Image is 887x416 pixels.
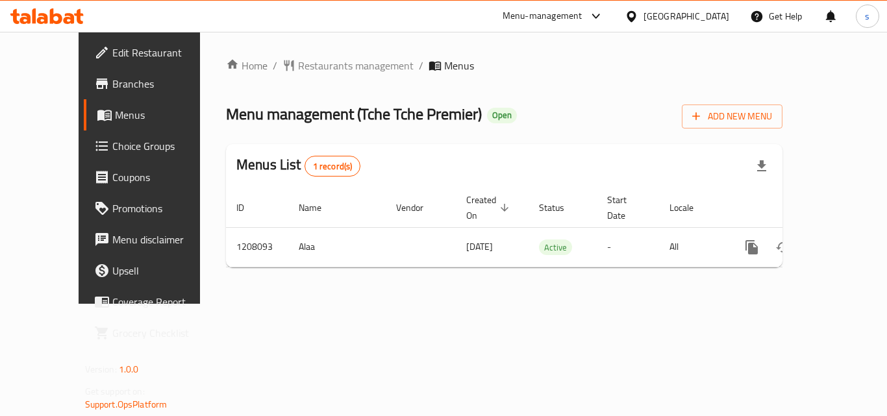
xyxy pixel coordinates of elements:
a: Choice Groups [84,130,227,162]
button: Change Status [768,232,799,263]
span: Locale [669,200,710,215]
button: Add New Menu [682,104,782,128]
span: Status [539,200,581,215]
span: Coverage Report [112,294,216,310]
span: s [865,9,869,23]
span: Menu disclaimer [112,232,216,247]
a: Edit Restaurant [84,37,227,68]
td: All [659,227,726,267]
span: Add New Menu [692,108,772,125]
button: more [736,232,768,263]
div: Export file [746,151,777,182]
span: Active [539,240,572,255]
span: Grocery Checklist [112,325,216,341]
li: / [273,58,277,73]
span: 1.0.0 [119,361,139,378]
nav: breadcrumb [226,58,782,73]
span: [DATE] [466,238,493,255]
a: Home [226,58,268,73]
a: Branches [84,68,227,99]
a: Menu disclaimer [84,224,227,255]
span: ID [236,200,261,215]
td: 1208093 [226,227,288,267]
td: Alaa [288,227,386,267]
a: Coupons [84,162,227,193]
span: 1 record(s) [305,160,360,173]
span: Choice Groups [112,138,216,154]
a: Support.OpsPlatform [85,396,168,413]
span: Open [487,110,517,121]
span: Edit Restaurant [112,45,216,60]
div: [GEOGRAPHIC_DATA] [643,9,729,23]
span: Menus [115,107,216,123]
span: Menu management ( Tche Tche Premier ) [226,99,482,128]
a: Upsell [84,255,227,286]
div: Open [487,108,517,123]
li: / [419,58,423,73]
table: enhanced table [226,188,871,267]
div: Menu-management [503,8,582,24]
h2: Menus List [236,155,360,177]
span: Version: [85,361,117,378]
a: Coverage Report [84,286,227,317]
span: Branches [112,76,216,92]
span: Start Date [607,192,643,223]
div: Total records count [305,156,361,177]
span: Upsell [112,263,216,278]
span: Restaurants management [298,58,414,73]
span: Created On [466,192,513,223]
a: Menus [84,99,227,130]
span: Name [299,200,338,215]
a: Grocery Checklist [84,317,227,349]
span: Vendor [396,200,440,215]
td: - [597,227,659,267]
span: Get support on: [85,383,145,400]
a: Promotions [84,193,227,224]
span: Promotions [112,201,216,216]
th: Actions [726,188,871,228]
span: Coupons [112,169,216,185]
a: Restaurants management [282,58,414,73]
span: Menus [444,58,474,73]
